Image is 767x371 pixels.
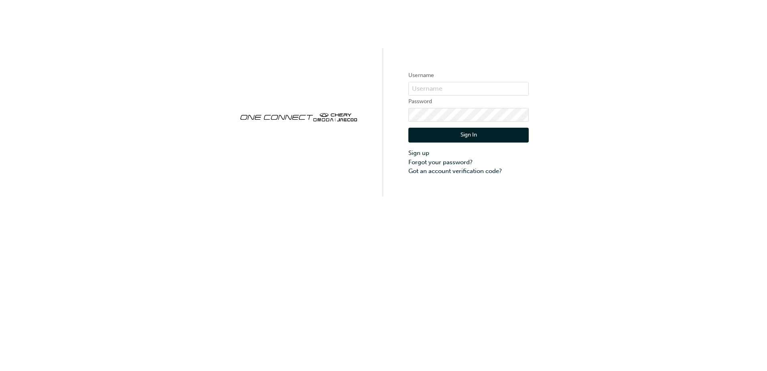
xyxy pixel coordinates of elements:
[408,158,529,167] a: Forgot your password?
[408,167,529,176] a: Got an account verification code?
[408,97,529,106] label: Password
[408,82,529,96] input: Username
[408,71,529,80] label: Username
[408,149,529,158] a: Sign up
[408,128,529,143] button: Sign In
[238,106,359,127] img: oneconnect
